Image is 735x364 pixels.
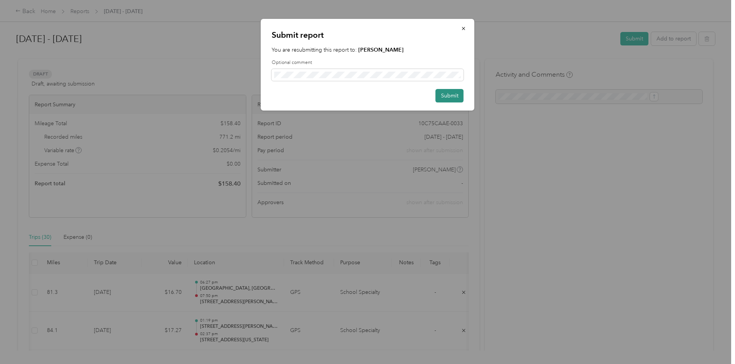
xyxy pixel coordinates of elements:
[436,89,464,102] button: Submit
[358,47,404,53] strong: [PERSON_NAME]
[272,46,464,54] p: You are resubmitting this report to:
[272,59,464,66] label: Optional comment
[272,30,464,40] p: Submit report
[692,321,735,364] iframe: Everlance-gr Chat Button Frame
